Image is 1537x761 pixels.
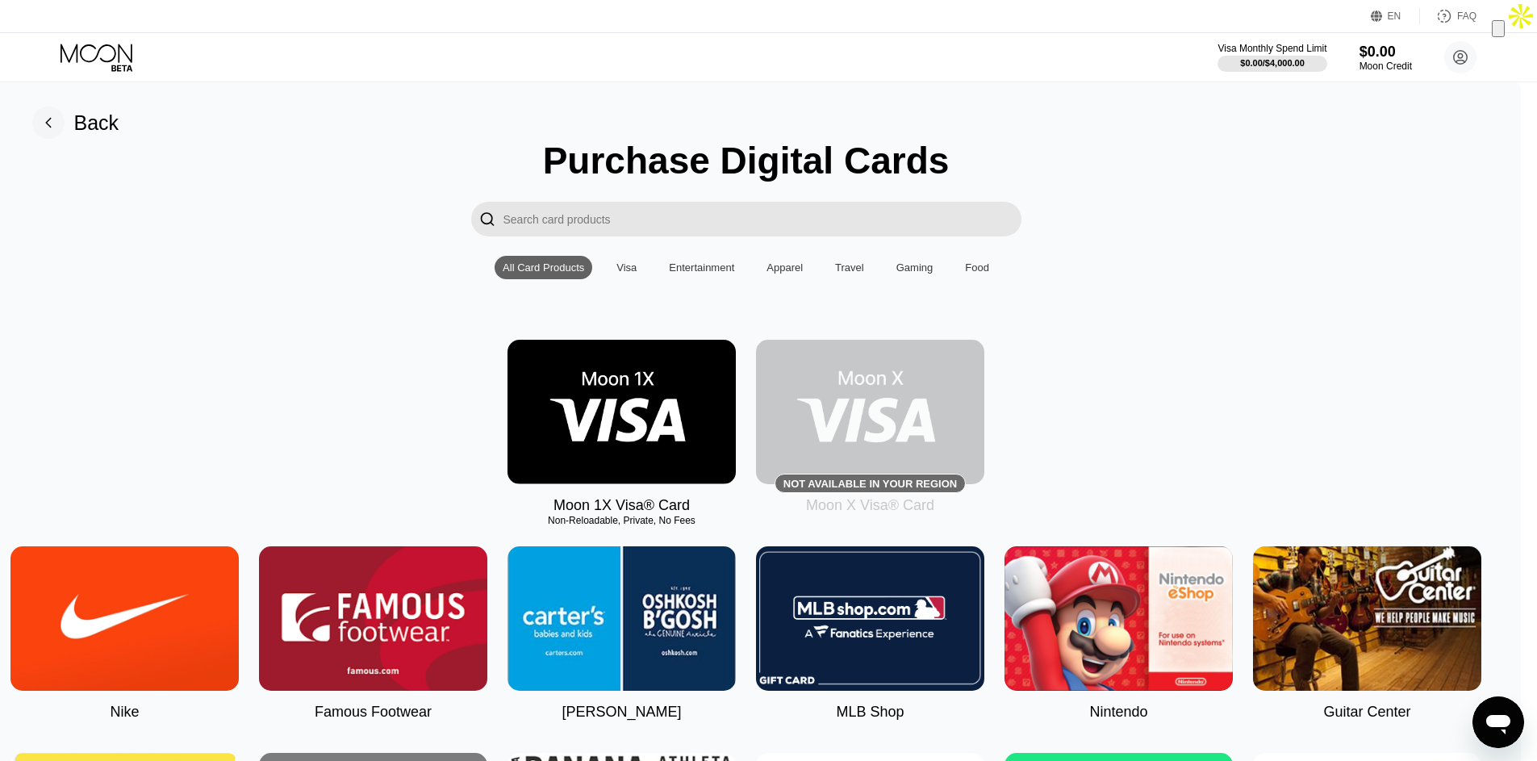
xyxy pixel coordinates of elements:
div: Back [74,111,119,135]
div:  [471,202,503,236]
div: Travel [827,256,872,279]
iframe: Button to launch messaging window [1472,696,1524,748]
div: Apparel [758,256,811,279]
div: Not available in your region [756,340,984,484]
div: Visa Monthly Spend Limit$0.00/$4,000.00 [1217,43,1326,72]
div: Guitar Center [1323,704,1410,721]
div: Nintendo [1089,704,1147,721]
div: FAQ [1457,10,1476,22]
div: Visa Monthly Spend Limit [1217,43,1326,54]
input: Search card products [503,202,1021,236]
div: Gaming [888,256,942,279]
div: Not available in your region [783,478,957,490]
div: Food [957,256,997,279]
div: Visa [616,261,637,274]
div: Moon Credit [1359,61,1412,72]
div:  [479,210,495,228]
div: [PERSON_NAME] [562,704,681,721]
div: MLB Shop [836,704,904,721]
div: Purchase Digital Cards [543,139,950,182]
div: EN [1388,10,1401,22]
div: EN [1371,8,1420,24]
div: Back [32,107,119,139]
div: Visa [608,256,645,279]
div: All Card Products [495,256,592,279]
div: FAQ [1420,8,1476,24]
div: Entertainment [669,261,734,274]
div: Nike [110,704,139,721]
div: $0.00Moon Credit [1359,44,1412,72]
div: Moon X Visa® Card [806,497,934,514]
div: Moon 1X Visa® Card [553,497,690,514]
div: Entertainment [661,256,742,279]
div: Gaming [896,261,933,274]
div: Apparel [766,261,803,274]
div: Travel [835,261,864,274]
div: All Card Products [503,261,584,274]
div: Non-Reloadable, Private, No Fees [507,515,736,526]
div: Famous Footwear [315,704,432,721]
div: Food [965,261,989,274]
div: $0.00 [1359,44,1412,61]
div: $0.00 / $4,000.00 [1240,58,1305,68]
